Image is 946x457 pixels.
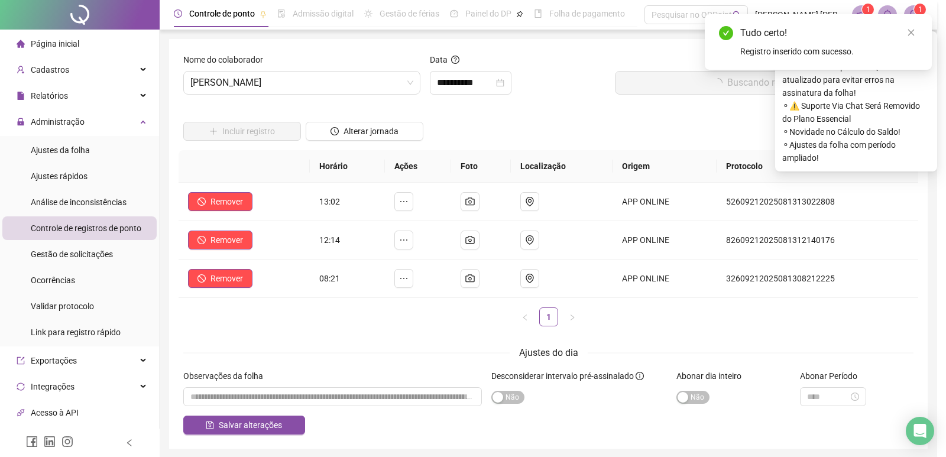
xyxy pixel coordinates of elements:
span: ⚬ Ajustes da folha com período ampliado! [782,138,930,164]
span: close [907,28,915,37]
div: Registro inserido com sucesso. [740,45,918,58]
span: ⚬ Mantenha o aplicativo QRPoint atualizado para evitar erros na assinatura da folha! [782,60,930,99]
span: check-circle [719,26,733,40]
div: Tudo certo! [740,26,918,40]
div: Open Intercom Messenger [906,417,934,445]
span: ⚬ Novidade no Cálculo do Saldo! [782,125,930,138]
span: ⚬ ⚠️ Suporte Via Chat Será Removido do Plano Essencial [782,99,930,125]
a: Close [905,26,918,39]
